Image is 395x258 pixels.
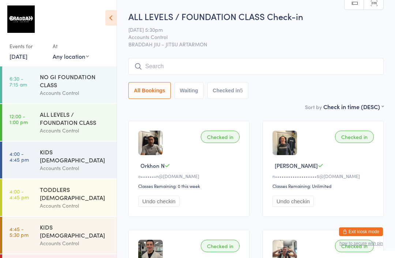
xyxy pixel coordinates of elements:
[10,52,27,60] a: [DATE]
[53,52,89,60] div: Any location
[128,58,384,75] input: Search
[40,73,110,89] div: NO GI FOUNDATION CLASS
[207,82,249,99] button: Checked in5
[40,185,110,201] div: TODDLERS [DEMOGRAPHIC_DATA]
[335,131,374,143] div: Checked in
[174,82,204,99] button: Waiting
[201,240,240,252] div: Checked in
[40,110,110,126] div: ALL LEVELS / FOUNDATION CLASS
[10,188,29,200] time: 4:00 - 4:45 pm
[275,162,318,169] span: [PERSON_NAME]
[2,217,117,254] a: 4:45 -5:30 pmKIDS [DEMOGRAPHIC_DATA]Accounts Control
[128,82,171,99] button: All Bookings
[128,41,384,48] span: BRADDAH JIU - JITSU ARTARMON
[10,226,29,238] time: 4:45 - 5:30 pm
[40,201,110,210] div: Accounts Control
[2,142,117,178] a: 4:00 -4:45 pmKIDS [DEMOGRAPHIC_DATA]Accounts Control
[272,131,297,155] img: image1703139537.png
[138,173,242,179] div: o•••••••n@[DOMAIN_NAME]
[240,88,243,93] div: 5
[40,239,110,247] div: Accounts Control
[40,126,110,135] div: Accounts Control
[53,40,89,52] div: At
[2,179,117,216] a: 4:00 -4:45 pmTODDLERS [DEMOGRAPHIC_DATA]Accounts Control
[2,66,117,103] a: 6:30 -7:15 amNO GI FOUNDATION CLASSAccounts Control
[2,104,117,141] a: 12:00 -1:00 pmALL LEVELS / FOUNDATION CLASSAccounts Control
[140,162,165,169] span: Orkhon N
[339,227,383,236] button: Exit kiosk mode
[138,196,180,207] button: Undo checkin
[272,183,376,189] div: Classes Remaining: Unlimited
[40,148,110,164] div: KIDS [DEMOGRAPHIC_DATA]
[128,10,384,22] h2: ALL LEVELS / FOUNDATION CLASS Check-in
[305,103,322,111] label: Sort by
[10,40,45,52] div: Events for
[128,33,372,41] span: Accounts Control
[128,26,372,33] span: [DATE] 5:30pm
[335,240,374,252] div: Checked in
[40,89,110,97] div: Accounts Control
[138,131,163,155] img: image1702971204.png
[272,173,376,179] div: n•••••••••••••••••••5@[DOMAIN_NAME]
[40,223,110,239] div: KIDS [DEMOGRAPHIC_DATA]
[272,196,314,207] button: Undo checkin
[40,164,110,172] div: Accounts Control
[7,5,35,33] img: Braddah Jiu Jitsu Artarmon
[10,151,29,162] time: 4:00 - 4:45 pm
[138,183,242,189] div: Classes Remaining: 0 this week
[10,76,27,87] time: 6:30 - 7:15 am
[339,241,383,246] button: how to secure with pin
[201,131,240,143] div: Checked in
[10,113,28,125] time: 12:00 - 1:00 pm
[323,103,384,111] div: Check in time (DESC)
